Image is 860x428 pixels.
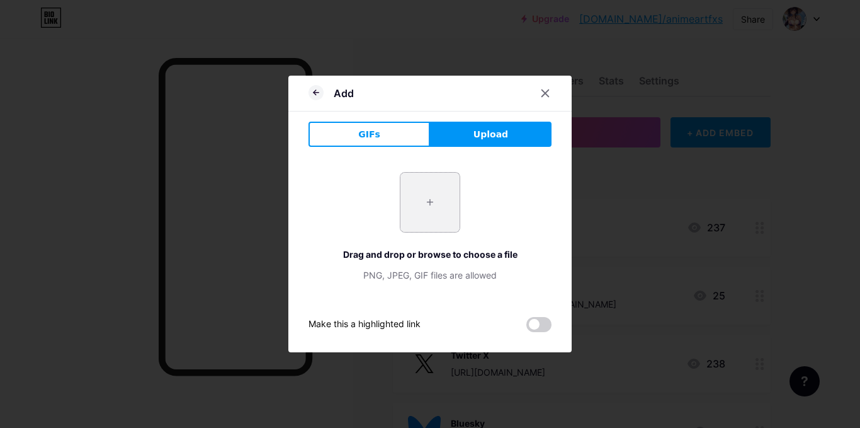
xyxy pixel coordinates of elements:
span: GIFs [358,128,380,141]
button: Upload [430,122,552,147]
button: GIFs [308,122,430,147]
span: Upload [473,128,508,141]
div: Drag and drop or browse to choose a file [308,248,552,261]
div: PNG, JPEG, GIF files are allowed [308,269,552,282]
div: Add [334,86,354,101]
div: Make this a highlighted link [308,317,421,332]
